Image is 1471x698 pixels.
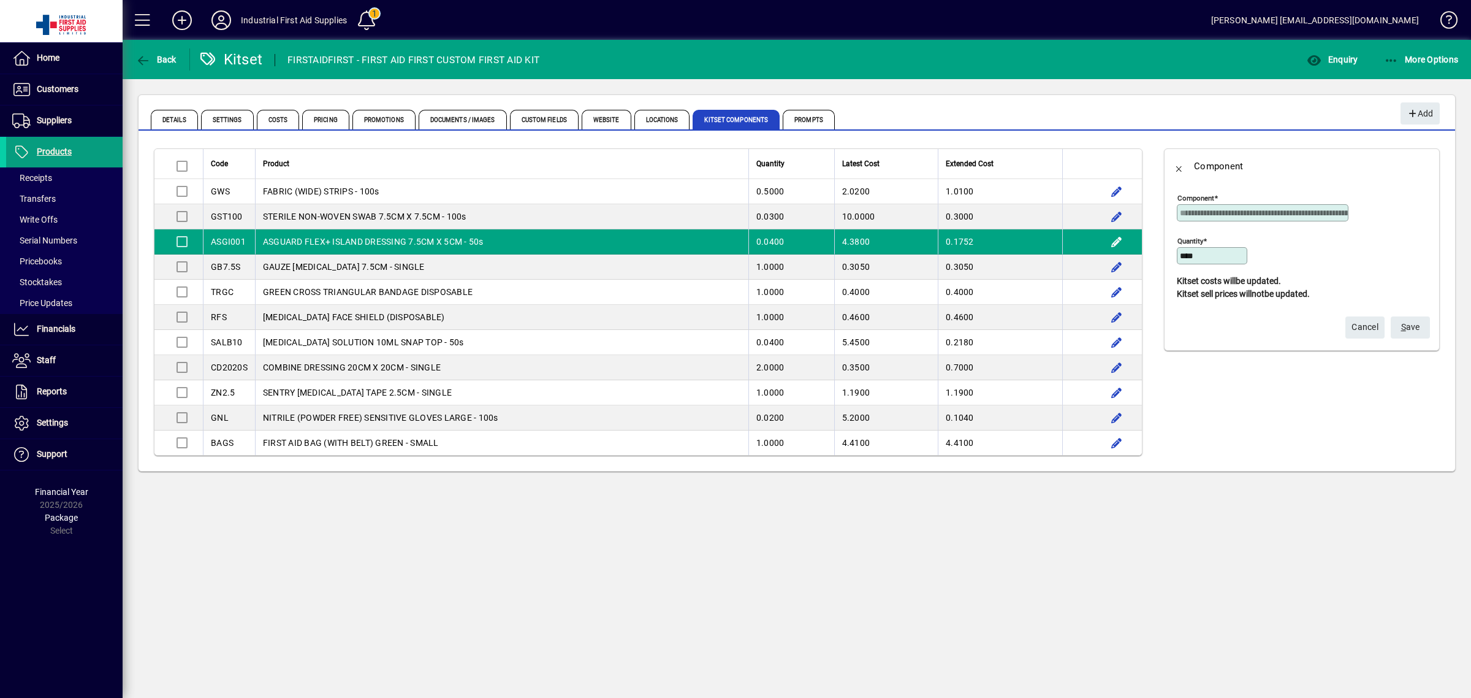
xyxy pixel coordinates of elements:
span: Price Updates [12,298,72,308]
td: 0.1040 [938,405,1062,431]
div: Component [1194,156,1243,176]
span: Stocktakes [12,277,62,287]
span: Kitset Components [693,110,780,129]
td: 1.0000 [748,305,834,330]
button: Add [162,9,202,31]
span: Prompts [783,110,835,129]
a: Receipts [6,167,123,188]
app-page-header-button: Back [123,48,190,71]
span: Custom Fields [510,110,579,129]
div: TRGC [211,286,248,298]
span: Costs [257,110,300,129]
button: Back [1165,151,1194,181]
a: Financials [6,314,123,345]
td: [MEDICAL_DATA] SOLUTION 10ML SNAP TOP - 50s [255,330,748,355]
span: Enquiry [1307,55,1358,64]
a: Pricebooks [6,251,123,272]
td: 0.4000 [938,280,1062,305]
td: FABRIC (WIDE) STRIPS - 100s [255,179,748,204]
span: Suppliers [37,115,72,125]
td: [MEDICAL_DATA] FACE SHIELD (DISPOSABLE) [255,305,748,330]
td: 1.0000 [748,255,834,280]
td: 1.0000 [748,431,834,455]
span: ave [1401,317,1420,337]
div: GNL [211,412,248,424]
td: 2.0200 [834,179,938,204]
span: Latest Cost [842,157,880,171]
span: Website [582,110,631,129]
a: Price Updates [6,293,123,313]
td: FIRST AID BAG (WITH BELT) GREEN - SMALL [255,431,748,455]
button: Profile [202,9,241,31]
span: not [1252,289,1264,299]
a: Home [6,43,123,74]
td: 1.1900 [938,380,1062,405]
span: Pricebooks [12,256,62,266]
td: GREEN CROSS TRIANGULAR BANDAGE DISPOSABLE [255,280,748,305]
div: Kitset [199,50,263,69]
div: ASGI001 [211,236,248,248]
span: S [1401,322,1406,332]
td: GAUZE [MEDICAL_DATA] 7.5CM - SINGLE [255,255,748,280]
td: 1.0000 [748,380,834,405]
a: Serial Numbers [6,230,123,251]
td: 0.4000 [834,280,938,305]
button: More Options [1381,48,1462,71]
td: 4.4100 [834,431,938,455]
td: STERILE NON-WOVEN SWAB 7.5CM X 7.5CM - 100s [255,204,748,229]
button: Back [132,48,180,71]
mat-label: Component [1177,194,1214,202]
td: 0.3500 [834,355,938,380]
td: 2.0000 [748,355,834,380]
span: Customers [37,84,78,94]
span: Financials [37,324,75,334]
span: Write Offs [12,215,58,224]
span: Receipts [12,173,52,183]
td: 10.0000 [834,204,938,229]
div: SALB10 [211,336,248,348]
span: Package [45,513,78,523]
td: 4.4100 [938,431,1062,455]
a: Write Offs [6,209,123,230]
a: Support [6,439,123,470]
div: GWS [211,185,248,198]
a: Transfers [6,188,123,209]
span: Locations [634,110,690,129]
div: GST100 [211,210,248,223]
span: Support [37,449,67,459]
span: Products [37,147,72,156]
td: COMBINE DRESSING 20CM X 20CM - SINGLE [255,355,748,380]
td: 1.0100 [938,179,1062,204]
span: Financial Year [35,487,88,497]
a: Knowledge Base [1431,2,1456,42]
b: Kitset costs will be updated. [1177,276,1281,286]
div: Industrial First Aid Supplies [241,10,347,30]
mat-label: Quantity [1177,237,1203,245]
span: Settings [201,110,254,129]
button: Enquiry [1304,48,1361,71]
a: Reports [6,377,123,407]
a: Customers [6,74,123,105]
span: Documents / Images [419,110,507,129]
span: Transfers [12,194,56,204]
a: Settings [6,408,123,439]
td: 0.0400 [748,229,834,255]
td: 0.1752 [938,229,1062,255]
a: Suppliers [6,105,123,136]
span: Settings [37,418,68,428]
td: 0.0300 [748,204,834,229]
span: Details [151,110,198,129]
td: 0.5000 [748,179,834,204]
td: 0.3050 [834,255,938,280]
div: CD2020S [211,361,248,374]
span: Product [263,157,289,171]
div: [PERSON_NAME] [EMAIL_ADDRESS][DOMAIN_NAME] [1211,10,1419,30]
span: Staff [37,355,56,365]
div: FIRSTAIDFIRST - FIRST AID FIRST CUSTOM FIRST AID KIT [287,50,539,70]
span: Promotions [352,110,416,129]
button: Save [1391,316,1430,339]
span: Serial Numbers [12,236,77,245]
span: More Options [1384,55,1459,64]
span: Quantity [756,157,785,171]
